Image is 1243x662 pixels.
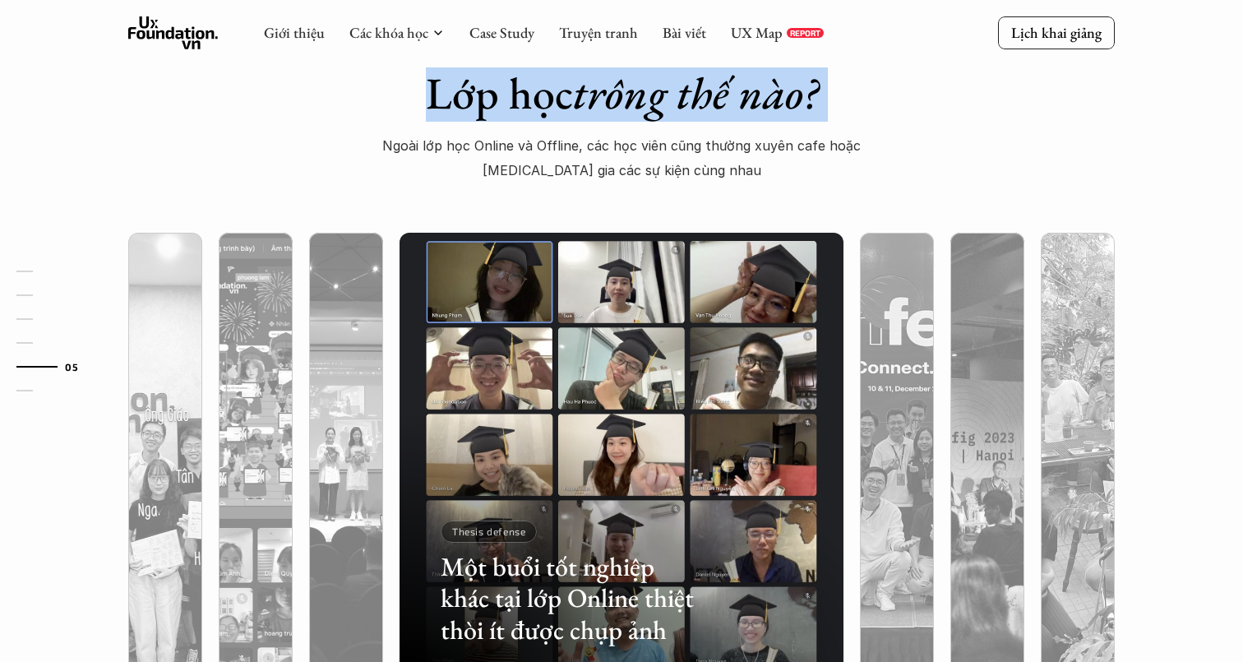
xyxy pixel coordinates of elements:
p: Thesis defense [452,525,525,537]
a: Case Study [469,23,534,42]
em: trông thế nào? [573,64,818,122]
strong: 05 [65,361,78,373]
a: Truyện tranh [559,23,638,42]
a: Các khóa học [349,23,428,42]
a: REPORT [787,28,824,38]
a: 05 [16,357,95,377]
h3: Một buổi tốt nghiệp khác tại lớp Online thiệt thòi ít được chụp ảnh [441,551,705,646]
p: REPORT [790,28,820,38]
a: Bài viết [663,23,706,42]
h1: Lớp học [335,67,908,120]
a: Lịch khai giảng [998,16,1115,49]
p: Ngoài lớp học Online và Offline, các học viên cũng thường xuyên cafe hoặc [MEDICAL_DATA] gia các ... [372,133,871,183]
a: UX Map [731,23,783,42]
a: Giới thiệu [264,23,325,42]
p: Lịch khai giảng [1011,23,1102,42]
